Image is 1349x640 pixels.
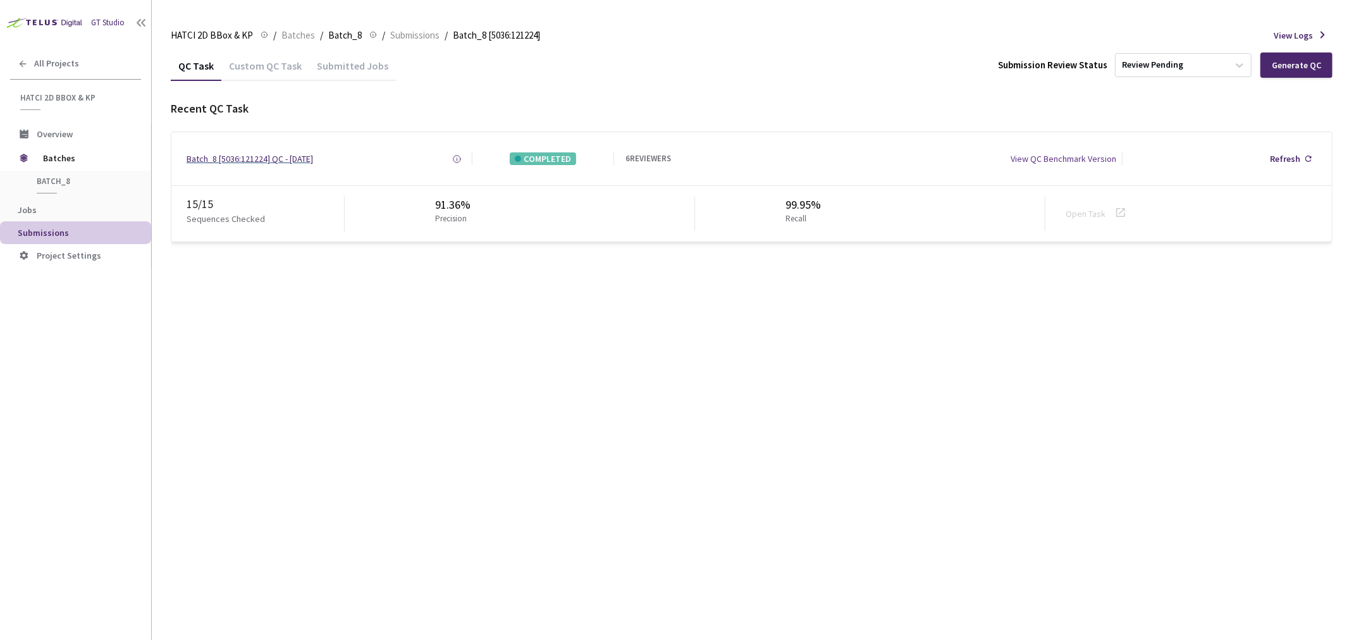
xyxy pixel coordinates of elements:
[187,152,313,165] a: Batch_8 [5036:121224] QC - [DATE]
[435,213,467,225] p: Precision
[281,28,315,43] span: Batches
[279,28,317,42] a: Batches
[309,59,396,81] div: Submitted Jobs
[1272,60,1321,70] div: Generate QC
[37,128,73,140] span: Overview
[91,17,125,29] div: GT Studio
[18,227,69,238] span: Submissions
[785,213,816,225] p: Recall
[328,28,362,43] span: Batch_8
[382,28,385,43] li: /
[388,28,442,42] a: Submissions
[320,28,323,43] li: /
[171,59,221,81] div: QC Task
[34,58,79,69] span: All Projects
[445,28,448,43] li: /
[1122,59,1183,71] div: Review Pending
[785,197,821,213] div: 99.95%
[37,250,101,261] span: Project Settings
[18,204,37,216] span: Jobs
[998,58,1107,71] div: Submission Review Status
[20,92,133,103] span: HATCI 2D BBox & KP
[453,28,540,43] span: Batch_8 [5036:121224]
[171,101,1333,117] div: Recent QC Task
[1011,152,1117,165] div: View QC Benchmark Version
[221,59,309,81] div: Custom QC Task
[1270,152,1300,165] div: Refresh
[510,152,576,165] div: COMPLETED
[1274,29,1313,42] span: View Logs
[273,28,276,43] li: /
[435,197,472,213] div: 91.36%
[37,176,130,187] span: Batch_8
[390,28,440,43] span: Submissions
[187,212,265,225] p: Sequences Checked
[171,28,253,43] span: HATCI 2D BBox & KP
[625,153,671,165] div: 6 REVIEWERS
[43,145,130,171] span: Batches
[187,196,344,212] div: 15 / 15
[1066,208,1106,219] a: Open Task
